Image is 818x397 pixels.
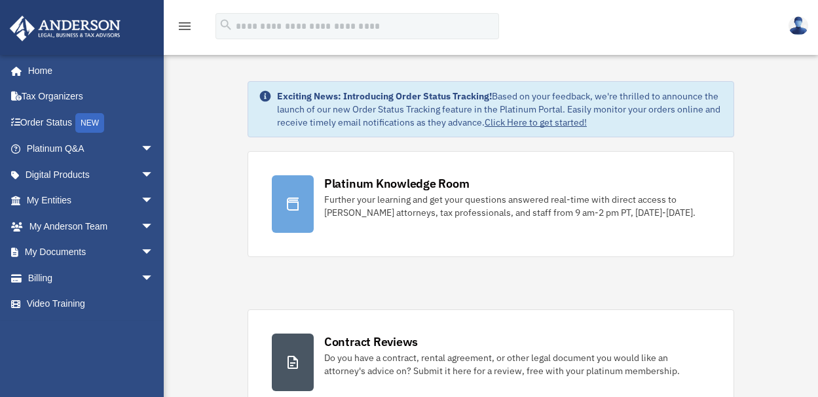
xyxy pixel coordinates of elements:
span: arrow_drop_down [141,188,167,215]
span: arrow_drop_down [141,213,167,240]
a: Billingarrow_drop_down [9,265,174,291]
div: Platinum Knowledge Room [324,175,470,192]
a: My Documentsarrow_drop_down [9,239,174,266]
img: User Pic [789,16,808,35]
a: Click Here to get started! [485,116,587,128]
a: Home [9,58,167,84]
span: arrow_drop_down [141,162,167,188]
a: Platinum Knowledge Room Further your learning and get your questions answered real-time with dire... [248,151,734,257]
img: Anderson Advisors Platinum Portal [6,16,124,41]
a: Tax Organizers [9,84,174,110]
div: Further your learning and get your questions answered real-time with direct access to [PERSON_NAM... [324,193,710,219]
div: Based on your feedback, we're thrilled to announce the launch of our new Order Status Tracking fe... [277,90,723,129]
strong: Exciting News: Introducing Order Status Tracking! [277,90,492,102]
span: arrow_drop_down [141,265,167,292]
i: search [219,18,233,32]
a: My Anderson Teamarrow_drop_down [9,213,174,239]
div: Do you have a contract, rental agreement, or other legal document you would like an attorney's ad... [324,351,710,377]
a: menu [177,23,193,34]
a: Digital Productsarrow_drop_down [9,162,174,188]
a: My Entitiesarrow_drop_down [9,188,174,214]
div: NEW [75,113,104,133]
a: Platinum Q&Aarrow_drop_down [9,136,174,162]
i: menu [177,18,193,34]
a: Video Training [9,291,174,317]
a: Order StatusNEW [9,109,174,136]
span: arrow_drop_down [141,136,167,163]
span: arrow_drop_down [141,239,167,266]
div: Contract Reviews [324,334,418,350]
